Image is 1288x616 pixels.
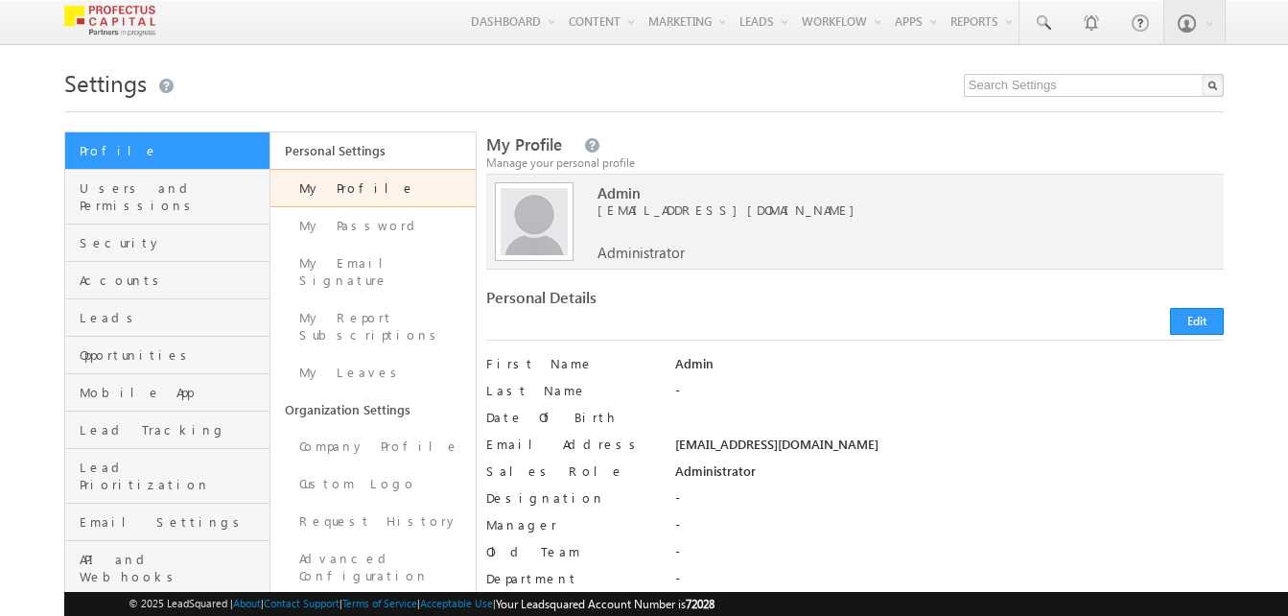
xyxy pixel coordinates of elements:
a: Lead Prioritization [65,449,269,504]
a: Mobile App [65,374,269,412]
label: Old Team [486,543,657,560]
span: Administrator [597,244,685,261]
div: - [675,570,1224,597]
a: Contact Support [264,597,340,609]
a: Company Profile [270,428,476,465]
span: Accounts [80,272,265,289]
a: My Leaves [270,354,476,391]
span: Opportunities [80,346,265,364]
div: [EMAIL_ADDRESS][DOMAIN_NAME] [675,436,1224,462]
a: Security [65,225,269,262]
label: Designation [486,489,657,507]
a: About [233,597,261,609]
a: Custom Logo [270,465,476,503]
div: Administrator [675,462,1224,489]
a: Lead Tracking [65,412,269,449]
a: API and Webhooks [65,541,269,596]
span: © 2025 LeadSquared | | | | | [129,595,714,613]
span: Admin [597,184,1187,201]
a: Request History [270,503,476,540]
span: Lead Tracking [80,421,265,438]
a: My Email Signature [270,245,476,299]
label: Manager [486,516,657,533]
a: Profile [65,132,269,170]
label: Department [486,570,657,587]
label: Sales Role [486,462,657,480]
input: Search Settings [964,74,1224,97]
a: Acceptable Use [420,597,493,609]
span: [EMAIL_ADDRESS][DOMAIN_NAME] [597,201,1187,219]
img: Custom Logo [64,5,155,38]
label: Last Name [486,382,657,399]
div: - [675,489,1224,516]
span: 72028 [686,597,714,611]
a: My Report Subscriptions [270,299,476,354]
div: - [675,543,1224,570]
div: Manage your personal profile [486,154,1224,172]
span: Your Leadsquared Account Number is [496,597,714,611]
a: Organization Settings [270,391,476,428]
label: Date Of Birth [486,409,657,426]
a: My Profile [270,169,476,207]
a: Terms of Service [342,597,417,609]
label: Email Address [486,436,657,453]
a: Advanced Configuration [270,540,476,595]
a: Leads [65,299,269,337]
div: Personal Details [486,289,846,316]
a: Opportunities [65,337,269,374]
a: Email Settings [65,504,269,541]
span: Settings [64,67,147,98]
button: Edit [1170,308,1224,335]
span: My Profile [486,133,562,155]
label: First Name [486,355,657,372]
div: Admin [675,355,1224,382]
div: - [675,516,1224,543]
div: - [675,382,1224,409]
span: Security [80,234,265,251]
span: Mobile App [80,384,265,401]
a: Personal Settings [270,132,476,169]
span: Email Settings [80,513,265,531]
span: Lead Prioritization [80,459,265,493]
a: My Password [270,207,476,245]
span: API and Webhooks [80,551,265,585]
span: Leads [80,309,265,326]
span: Users and Permissions [80,179,265,214]
a: Users and Permissions [65,170,269,225]
a: Accounts [65,262,269,299]
span: Profile [80,142,265,159]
